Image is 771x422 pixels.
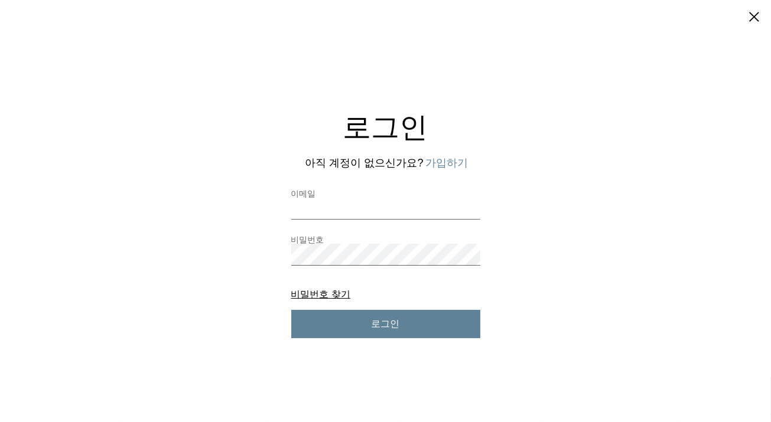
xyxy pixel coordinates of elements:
button: 닫기 [747,9,762,26]
button: 아직 계정이 없으신가요? 가입하기 [426,156,469,171]
label: 비밀번호 [291,235,480,244]
span: 로그인 [372,318,400,331]
label: 이메일 [291,189,480,198]
span: 아직 계정이 없으신가요? [305,157,423,169]
button: 비밀번호 찾기 [291,289,350,299]
h2: 로그인 [291,113,480,142]
button: 로그인 [291,310,480,338]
